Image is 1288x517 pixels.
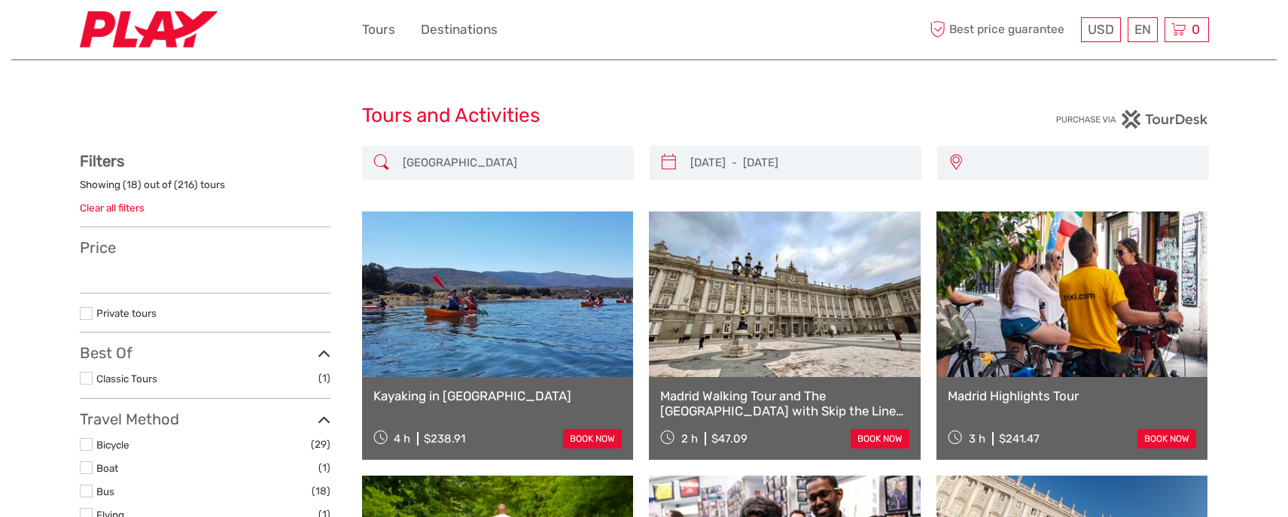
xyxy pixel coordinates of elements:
img: 2467-7e1744d7-2434-4362-8842-68c566c31c52_logo_small.jpg [80,11,218,48]
a: Clear all filters [80,202,145,214]
a: Private tours [96,307,157,319]
a: Bicycle [96,439,129,451]
a: Kayaking in [GEOGRAPHIC_DATA] [373,388,623,403]
a: Madrid Walking Tour and The [GEOGRAPHIC_DATA] with Skip the Line Tickets [660,388,909,419]
div: $47.09 [711,432,748,446]
span: 4 h [394,432,410,446]
span: 3 h [969,432,985,446]
span: (29) [311,436,330,453]
a: Classic Tours [96,373,157,385]
a: Tours [362,19,395,41]
span: 2 h [681,432,698,446]
div: $241.47 [999,432,1040,446]
span: Best price guarantee [927,17,1077,42]
a: Boat [96,462,118,474]
input: SEARCH [397,150,626,176]
h3: Travel Method [80,410,330,428]
strong: Filters [80,152,124,170]
span: USD [1088,22,1114,37]
a: book now [563,429,622,449]
h1: Tours and Activities [362,104,927,128]
div: Showing ( ) out of ( ) tours [80,178,330,201]
div: EN [1128,17,1158,42]
a: Bus [96,485,114,497]
img: PurchaseViaTourDesk.png [1055,110,1208,129]
a: book now [1137,429,1196,449]
a: Destinations [421,19,498,41]
input: SELECT DATES [684,150,914,176]
span: (1) [318,370,330,387]
a: book now [851,429,909,449]
div: $238.91 [424,432,465,446]
h3: Price [80,239,330,257]
a: Madrid Highlights Tour [948,388,1197,403]
span: (18) [312,482,330,500]
span: (1) [318,459,330,476]
span: 0 [1189,22,1202,37]
h3: Best Of [80,344,330,362]
label: 216 [178,178,194,192]
label: 18 [126,178,138,192]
